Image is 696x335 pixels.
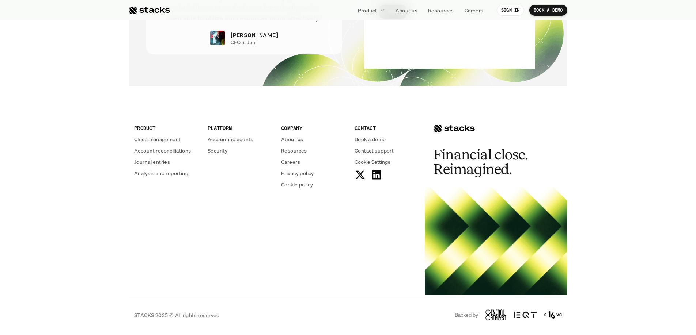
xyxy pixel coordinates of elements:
[281,181,313,188] p: Cookie policy
[428,7,454,14] p: Resources
[358,7,377,14] p: Product
[529,5,567,16] a: BOOK A DEMO
[134,158,170,166] p: Journal entries
[391,4,422,17] a: About us
[281,158,300,166] p: Careers
[281,124,346,132] p: COMPANY
[134,124,199,132] p: PRODUCT
[281,135,303,143] p: About us
[281,158,346,166] a: Careers
[355,158,390,166] span: Cookie Settings
[208,124,272,132] p: PLATFORM
[86,139,118,144] a: Privacy Policy
[355,147,394,154] p: Contact support
[281,169,314,177] p: Privacy policy
[134,169,199,177] a: Analysis and reporting
[134,135,181,143] p: Close management
[434,147,543,177] h2: Financial close. Reimagined.
[355,135,419,143] a: Book a demo
[355,135,386,143] p: Book a demo
[534,8,563,13] p: BOOK A DEMO
[134,169,188,177] p: Analysis and reporting
[355,158,390,166] button: Cookie Trigger
[455,312,478,318] p: Backed by
[281,169,346,177] a: Privacy policy
[355,147,419,154] a: Contact support
[281,135,346,143] a: About us
[497,5,524,16] a: SIGN IN
[355,124,419,132] p: CONTACT
[208,135,272,143] a: Accounting agents
[424,4,458,17] a: Resources
[134,147,191,154] p: Account reconciliations
[208,147,272,154] a: Security
[281,147,307,154] p: Resources
[281,147,346,154] a: Resources
[460,4,488,17] a: Careers
[465,7,484,14] p: Careers
[281,181,346,188] a: Cookie policy
[208,135,253,143] p: Accounting agents
[134,147,199,154] a: Account reconciliations
[134,135,199,143] a: Close management
[396,7,417,14] p: About us
[208,147,227,154] p: Security
[231,31,278,39] p: [PERSON_NAME]
[134,158,199,166] a: Journal entries
[134,311,220,319] p: STACKS 2025 © All rights reserved
[231,39,256,46] p: CFO at Juni
[501,8,520,13] p: SIGN IN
